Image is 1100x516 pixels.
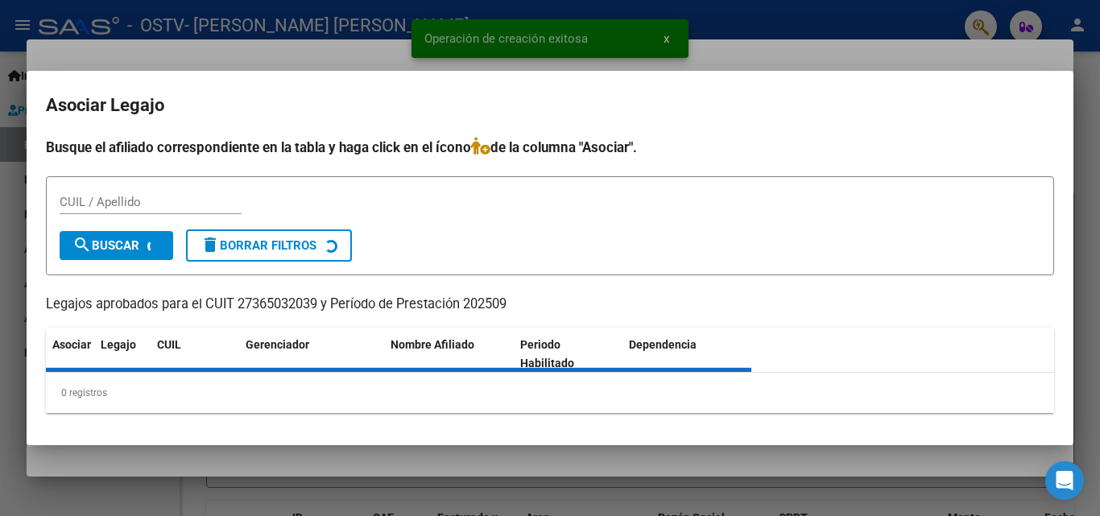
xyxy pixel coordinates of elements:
[72,238,139,253] span: Buscar
[52,338,91,351] span: Asociar
[622,328,752,381] datatable-header-cell: Dependencia
[46,295,1054,315] p: Legajos aprobados para el CUIT 27365032039 y Período de Prestación 202509
[94,328,151,381] datatable-header-cell: Legajo
[151,328,239,381] datatable-header-cell: CUIL
[514,328,622,381] datatable-header-cell: Periodo Habilitado
[384,328,514,381] datatable-header-cell: Nombre Afiliado
[239,328,384,381] datatable-header-cell: Gerenciador
[186,229,352,262] button: Borrar Filtros
[46,373,1054,413] div: 0 registros
[629,338,697,351] span: Dependencia
[201,238,316,253] span: Borrar Filtros
[520,338,574,369] span: Periodo Habilitado
[72,235,92,254] mat-icon: search
[46,328,94,381] datatable-header-cell: Asociar
[246,338,309,351] span: Gerenciador
[101,338,136,351] span: Legajo
[46,90,1054,121] h2: Asociar Legajo
[46,137,1054,158] h4: Busque el afiliado correspondiente en la tabla y haga click en el ícono de la columna "Asociar".
[391,338,474,351] span: Nombre Afiliado
[157,338,181,351] span: CUIL
[60,231,173,260] button: Buscar
[201,235,220,254] mat-icon: delete
[1045,461,1084,500] div: Open Intercom Messenger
